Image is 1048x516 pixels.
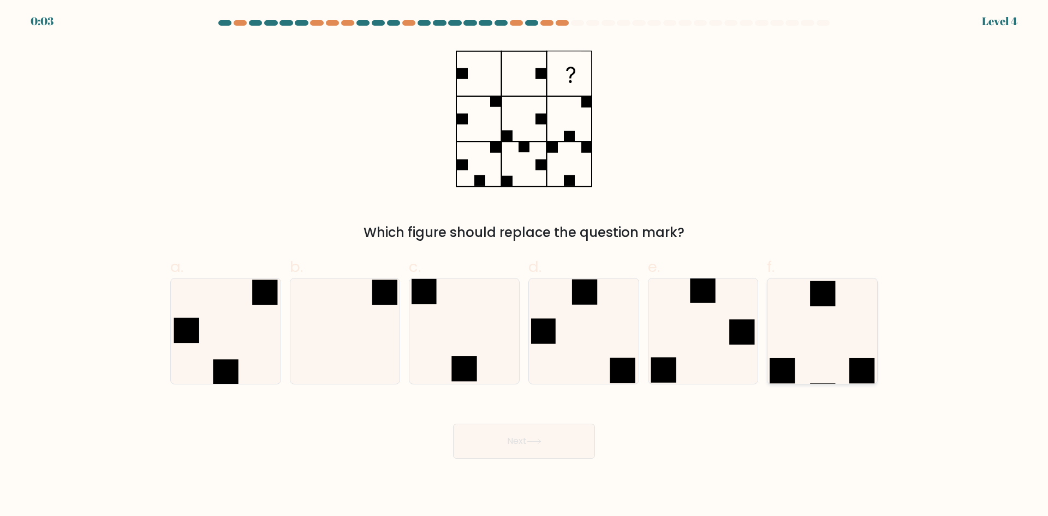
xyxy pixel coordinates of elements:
span: c. [409,256,421,277]
span: e. [648,256,660,277]
div: Which figure should replace the question mark? [177,223,871,242]
span: b. [290,256,303,277]
div: 0:03 [31,13,53,29]
div: Level 4 [982,13,1017,29]
span: f. [767,256,775,277]
span: a. [170,256,183,277]
button: Next [453,424,595,459]
span: d. [528,256,541,277]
